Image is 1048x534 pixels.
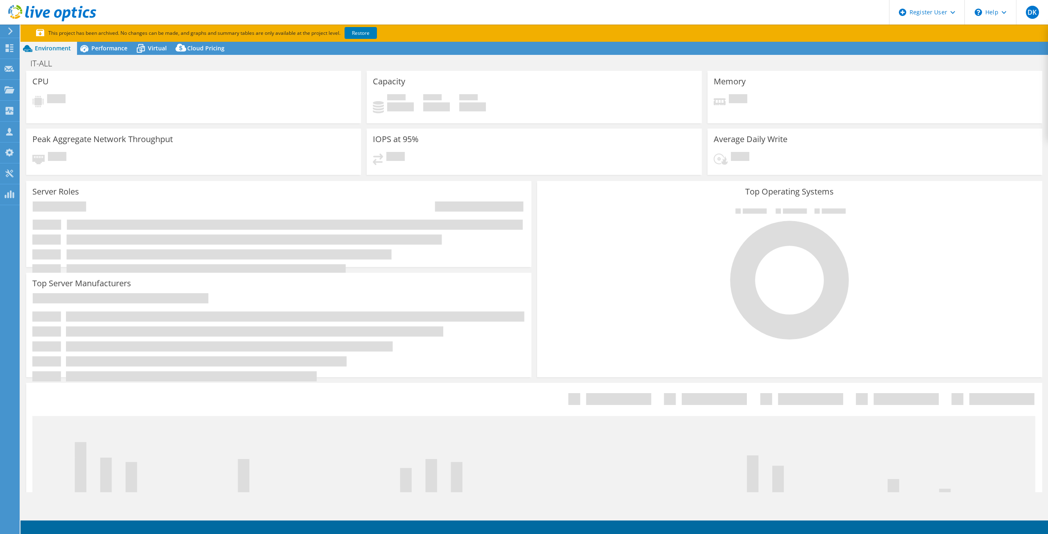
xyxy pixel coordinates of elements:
span: Pending [47,94,66,105]
span: Environment [35,44,71,52]
h3: Top Operating Systems [543,187,1036,196]
span: DK [1026,6,1039,19]
span: Performance [91,44,127,52]
h3: IOPS at 95% [373,135,419,144]
span: Pending [48,152,66,163]
h3: Capacity [373,77,405,86]
span: Free [423,94,442,102]
span: Pending [729,94,747,105]
h1: IT-ALL [27,59,65,68]
h3: Peak Aggregate Network Throughput [32,135,173,144]
span: Used [387,94,406,102]
h4: 0 GiB [423,102,450,111]
h3: CPU [32,77,49,86]
h3: Memory [714,77,746,86]
h3: Server Roles [32,187,79,196]
p: This project has been archived. No changes can be made, and graphs and summary tables are only av... [36,29,438,38]
h3: Average Daily Write [714,135,787,144]
span: Cloud Pricing [187,44,225,52]
h4: 0 GiB [387,102,414,111]
span: Total [459,94,478,102]
h4: 0 GiB [459,102,486,111]
a: Restore [345,27,377,39]
h3: Top Server Manufacturers [32,279,131,288]
svg: \n [975,9,982,16]
span: Pending [386,152,405,163]
span: Pending [731,152,749,163]
span: Virtual [148,44,167,52]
